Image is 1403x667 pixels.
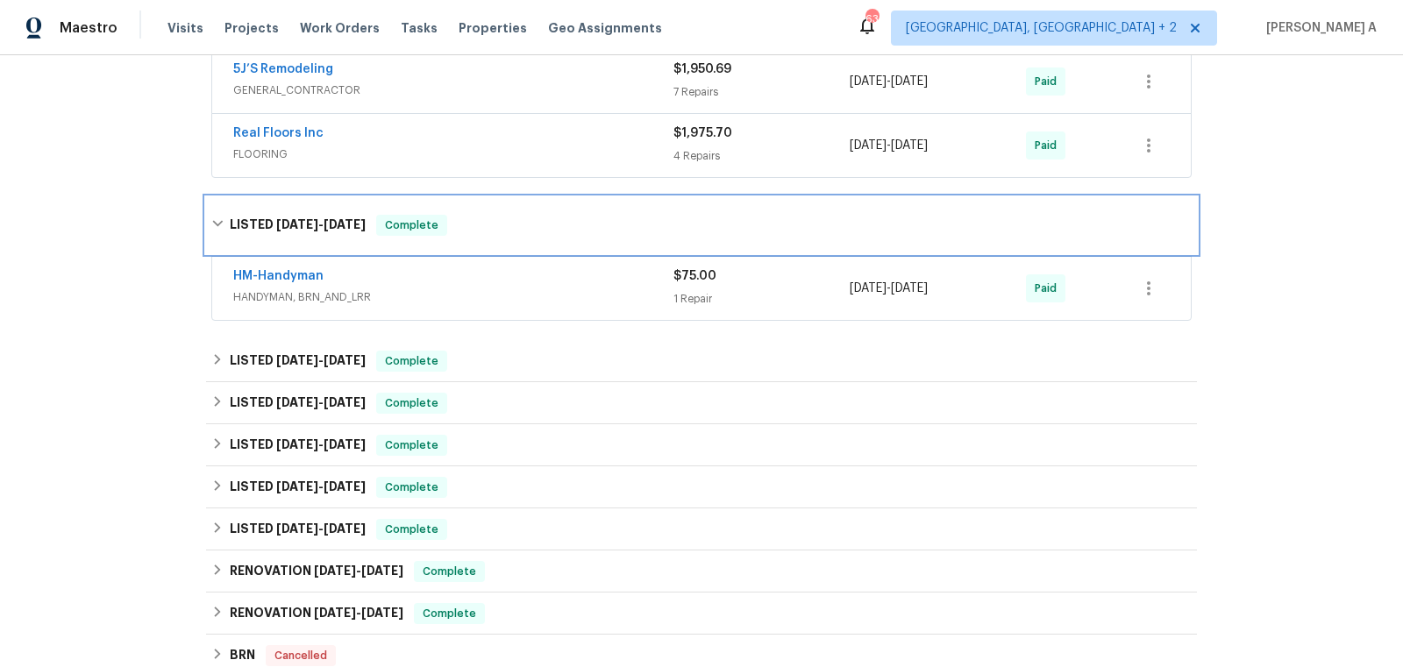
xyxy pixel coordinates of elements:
[224,19,279,37] span: Projects
[378,479,445,496] span: Complete
[673,270,716,282] span: $75.00
[361,564,403,577] span: [DATE]
[230,435,366,456] h6: LISTED
[276,480,366,493] span: -
[850,137,928,154] span: -
[324,396,366,408] span: [DATE]
[276,218,366,231] span: -
[1259,19,1377,37] span: [PERSON_NAME] A
[314,607,403,619] span: -
[300,19,380,37] span: Work Orders
[167,19,203,37] span: Visits
[673,63,731,75] span: $1,950.69
[378,521,445,538] span: Complete
[378,352,445,370] span: Complete
[324,438,366,451] span: [DATE]
[233,270,324,282] a: HM-Handyman
[230,215,366,236] h6: LISTED
[1035,280,1064,297] span: Paid
[206,466,1197,508] div: LISTED [DATE]-[DATE]Complete
[378,216,445,234] span: Complete
[230,519,366,540] h6: LISTED
[850,139,887,152] span: [DATE]
[1035,137,1064,154] span: Paid
[230,477,366,498] h6: LISTED
[206,592,1197,635] div: RENOVATION [DATE]-[DATE]Complete
[324,218,366,231] span: [DATE]
[233,145,673,163] span: FLOORING
[548,19,662,37] span: Geo Assignments
[267,647,334,664] span: Cancelled
[233,63,333,75] a: 5J’S Remodeling
[314,607,356,619] span: [DATE]
[233,288,673,306] span: HANDYMAN, BRN_AND_LRR
[233,82,673,99] span: GENERAL_CONTRACTOR
[206,550,1197,592] div: RENOVATION [DATE]-[DATE]Complete
[276,522,366,535] span: -
[891,75,928,88] span: [DATE]
[324,480,366,493] span: [DATE]
[850,282,887,294] span: [DATE]
[206,197,1197,253] div: LISTED [DATE]-[DATE]Complete
[60,19,118,37] span: Maestro
[233,127,324,139] a: Real Floors Inc
[324,354,366,366] span: [DATE]
[673,147,850,165] div: 4 Repairs
[230,645,255,666] h6: BRN
[850,280,928,297] span: -
[1035,73,1064,90] span: Paid
[276,396,318,408] span: [DATE]
[891,139,928,152] span: [DATE]
[361,607,403,619] span: [DATE]
[378,436,445,454] span: Complete
[459,19,527,37] span: Properties
[206,382,1197,424] div: LISTED [DATE]-[DATE]Complete
[206,508,1197,550] div: LISTED [DATE]-[DATE]Complete
[401,22,438,34] span: Tasks
[850,75,887,88] span: [DATE]
[416,605,483,622] span: Complete
[673,290,850,308] div: 1 Repair
[276,396,366,408] span: -
[324,522,366,535] span: [DATE]
[314,564,356,577] span: [DATE]
[230,603,403,624] h6: RENOVATION
[276,522,318,535] span: [DATE]
[276,480,318,493] span: [DATE]
[276,218,318,231] span: [DATE]
[276,354,366,366] span: -
[276,354,318,366] span: [DATE]
[906,19,1177,37] span: [GEOGRAPHIC_DATA], [GEOGRAPHIC_DATA] + 2
[230,561,403,582] h6: RENOVATION
[206,424,1197,466] div: LISTED [DATE]-[DATE]Complete
[865,11,878,28] div: 63
[850,73,928,90] span: -
[891,282,928,294] span: [DATE]
[314,564,403,577] span: -
[230,351,366,372] h6: LISTED
[206,340,1197,382] div: LISTED [DATE]-[DATE]Complete
[673,127,732,139] span: $1,975.70
[276,438,366,451] span: -
[276,438,318,451] span: [DATE]
[378,394,445,412] span: Complete
[673,83,850,101] div: 7 Repairs
[230,393,366,414] h6: LISTED
[416,563,483,580] span: Complete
